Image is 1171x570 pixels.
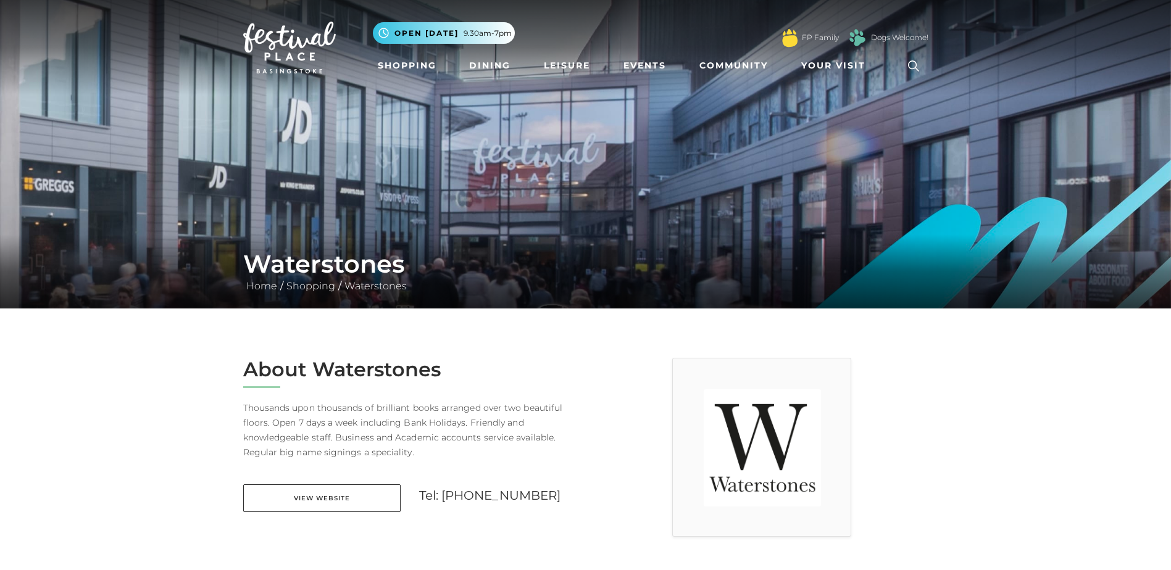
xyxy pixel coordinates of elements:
[539,54,595,77] a: Leisure
[464,54,515,77] a: Dining
[373,54,441,77] a: Shopping
[373,22,515,44] button: Open [DATE] 9.30am-7pm
[243,280,280,292] a: Home
[234,249,938,294] div: / /
[243,22,336,73] img: Festival Place Logo
[243,358,577,381] h2: About Waterstones
[871,32,928,43] a: Dogs Welcome!
[619,54,671,77] a: Events
[243,484,401,512] a: View Website
[341,280,410,292] a: Waterstones
[802,32,839,43] a: FP Family
[419,488,561,503] a: Tel: [PHONE_NUMBER]
[243,402,563,458] span: Thousands upon thousands of brilliant books arranged over two beautiful floors. Open 7 days a wee...
[694,54,773,77] a: Community
[801,59,865,72] span: Your Visit
[464,28,512,39] span: 9.30am-7pm
[243,249,928,279] h1: Waterstones
[283,280,338,292] a: Shopping
[394,28,459,39] span: Open [DATE]
[796,54,877,77] a: Your Visit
